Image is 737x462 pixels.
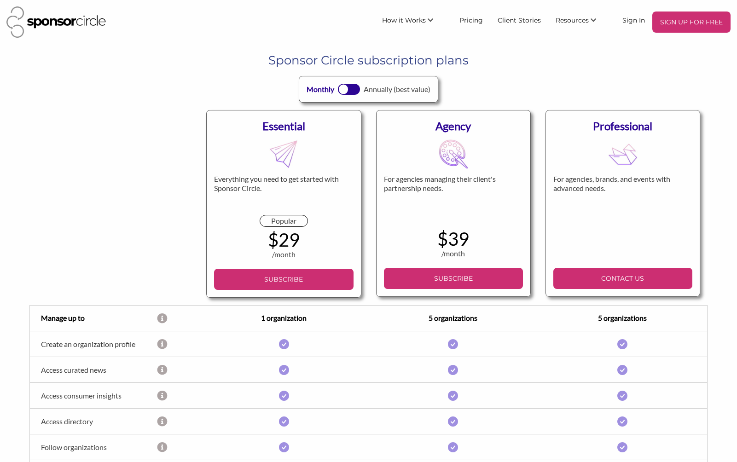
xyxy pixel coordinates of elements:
a: Client Stories [490,12,548,28]
img: Sponsor Circle Logo [6,6,106,38]
img: i [617,391,627,401]
div: Essential [214,118,353,134]
div: Access directory [30,417,157,426]
img: i [448,416,458,427]
div: Access curated news [30,365,157,374]
span: How it Works [382,16,426,24]
div: Annually (best value) [364,84,430,95]
img: i [617,416,627,427]
img: i [279,416,289,427]
img: i [448,442,458,452]
div: For agencies managing their client's partnership needs. [384,174,523,215]
div: 5 organizations [369,312,538,323]
span: /month [441,249,465,258]
span: Resources [556,16,589,24]
img: i [617,339,627,349]
h1: Sponsor Circle subscription plans [36,52,701,69]
img: MDB8YWNjdF8xRVMyQnVKcDI4S0FlS2M5fGZsX2xpdmVfemZLY1VLQ1l3QUkzM2FycUE0M0ZwaXNX00M5cMylX0 [608,139,638,169]
a: SUBSCRIBE [384,268,523,289]
div: Monthly [307,84,334,95]
img: i [448,365,458,375]
div: Follow organizations [30,443,157,451]
img: MDB8YWNjdF8xRVMyQnVKcDI4S0FlS2M5fGZsX2xpdmVfZ2hUeW9zQmppQkJrVklNa3k3WGg1bXBx00WCYLTg8d [269,139,298,169]
img: i [279,442,289,452]
div: Agency [384,118,523,134]
div: Everything you need to get started with Sponsor Circle. [214,174,353,215]
div: Access consumer insights [30,391,157,400]
div: $39 [384,230,523,248]
li: Resources [548,12,615,33]
img: i [617,442,627,452]
div: Create an organization profile [30,340,157,348]
div: 5 organizations [538,312,707,323]
img: i [279,391,289,401]
li: How it Works [375,12,452,33]
div: Popular [260,215,308,227]
div: $29 [214,231,353,249]
div: Manage up to [30,312,157,323]
img: MDB8YWNjdF8xRVMyQnVKcDI4S0FlS2M5fGZsX2xpdmVfa1QzbGg0YzRNa2NWT1BDV21CQUZza1Zs0031E1MQed [439,139,468,169]
div: 1 organization [199,312,369,323]
div: For agencies, brands, and events with advanced needs. [553,174,692,215]
p: SUBSCRIBE [388,271,519,285]
span: /month [272,250,296,259]
img: i [617,365,627,375]
img: i [448,391,458,401]
img: i [279,339,289,349]
a: CONTACT US [553,268,692,289]
a: Pricing [452,12,490,28]
a: SUBSCRIBE [214,269,353,290]
div: Professional [553,118,692,134]
a: Sign In [615,12,652,28]
p: CONTACT US [557,271,689,285]
p: SUBSCRIBE [218,272,349,286]
img: i [448,339,458,349]
p: SIGN UP FOR FREE [656,15,727,29]
img: i [279,365,289,375]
